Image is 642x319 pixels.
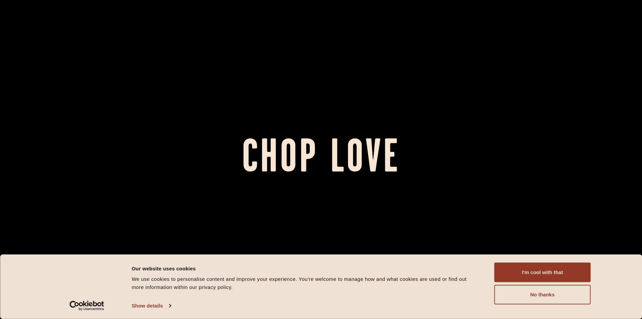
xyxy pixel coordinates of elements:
[132,264,479,272] div: Our website uses cookies
[494,285,591,304] button: No thanks
[494,263,591,282] button: I'm cool with that
[57,301,116,311] a: Usercentrics Cookiebot - opens in a new window
[132,301,171,311] a: Show details
[132,275,479,291] div: We use cookies to personalise content and improve your experience. You're welcome to manage how a...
